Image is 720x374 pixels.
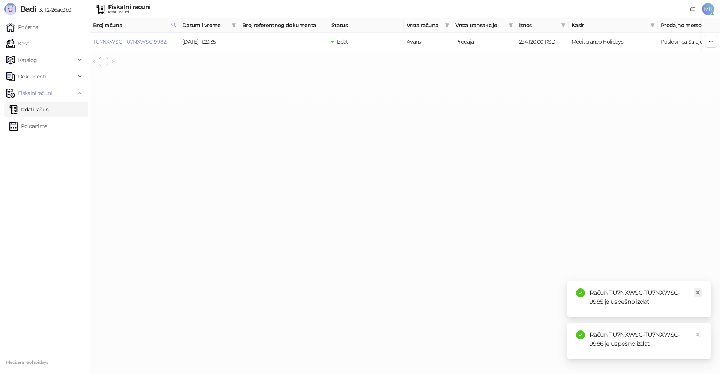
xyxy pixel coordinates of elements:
[90,57,99,66] li: Prethodna strana
[20,5,36,14] span: Badi
[182,21,229,29] span: Datum i vreme
[6,36,29,51] a: Kasa
[108,57,117,66] li: Sledeća strana
[576,288,585,297] span: check-circle
[9,102,50,117] a: Izdati računi
[239,18,328,33] th: Broj referentnog dokumenta
[445,23,449,27] span: filter
[232,23,236,27] span: filter
[649,20,656,31] span: filter
[230,20,238,31] span: filter
[406,21,442,29] span: Vrsta računa
[559,20,567,31] span: filter
[516,33,568,51] td: 234.120,00 RSD
[403,33,452,51] td: Avans
[110,59,115,64] span: right
[93,21,168,29] span: Broj računa
[650,23,655,27] span: filter
[403,18,452,33] th: Vrsta računa
[108,10,150,14] div: Izdati računi
[36,6,71,13] span: 3.11.2-26ac3b3
[337,38,348,45] span: Izdat
[576,330,585,339] span: check-circle
[443,20,451,31] span: filter
[695,332,700,337] span: close
[179,33,239,51] td: [DATE] 11:23:35
[328,18,403,33] th: Status
[571,21,647,29] span: Kasir
[90,18,179,33] th: Broj računa
[90,33,179,51] td: TU7NXWSC-TU7NXWSC-9982
[108,4,150,10] div: Fiskalni računi
[695,290,700,295] span: close
[99,57,108,66] a: 1
[4,3,16,15] img: Logo
[9,119,47,134] a: Po danima
[455,21,505,29] span: Vrsta transakcije
[90,57,99,66] button: left
[568,18,658,33] th: Kasir
[452,33,516,51] td: Prodaja
[589,288,702,306] div: Račun TU7NXWSC-TU7NXWSC-9985 je uspešno izdat
[108,57,117,66] button: right
[694,330,702,339] a: Close
[589,330,702,348] div: Račun TU7NXWSC-TU7NXWSC-9986 je uspešno izdat
[694,288,702,297] a: Close
[568,33,658,51] td: Mediteraneo Holidays
[687,3,699,15] a: Dokumentacija
[18,86,52,101] span: Fiskalni računi
[93,38,166,45] a: TU7NXWSC-TU7NXWSC-9982
[702,3,714,15] span: MH
[519,21,558,29] span: Iznos
[92,59,97,64] span: left
[561,23,565,27] span: filter
[18,69,46,84] span: Dokumenti
[6,20,38,35] a: Početna
[6,360,48,365] small: Mediteraneo holidays
[508,23,513,27] span: filter
[18,53,37,68] span: Katalog
[452,18,516,33] th: Vrsta transakcije
[507,20,514,31] span: filter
